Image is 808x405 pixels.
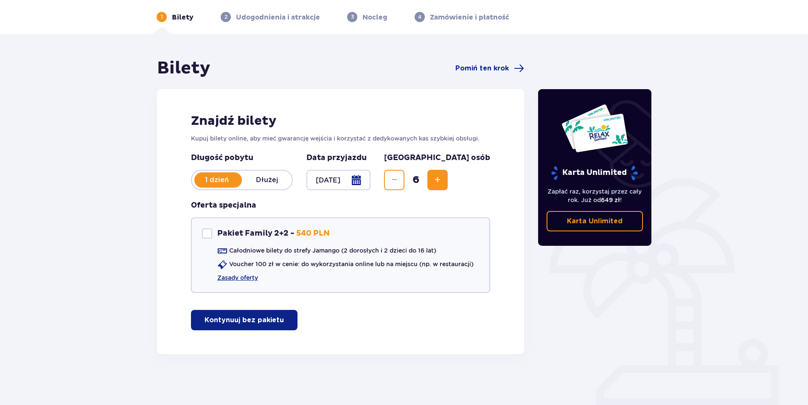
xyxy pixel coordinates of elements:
img: Dwie karty całoroczne do Suntago z napisem 'UNLIMITED RELAX', na białym tle z tropikalnymi liśćmi... [561,104,628,153]
h2: Znajdź bilety [191,113,490,129]
p: Udogodnienia i atrakcje [236,13,320,22]
h1: Bilety [157,58,210,79]
button: Zwiększ [427,170,448,190]
div: 1Bilety [157,12,194,22]
h3: Oferta specjalna [191,200,256,211]
p: Voucher 100 zł w cenie: do wykorzystania online lub na miejscu (np. w restauracji) [229,260,474,268]
p: [GEOGRAPHIC_DATA] osób [384,153,490,163]
p: 1 [161,13,163,21]
p: 3 [351,13,354,21]
p: Całodniowe bilety do strefy Jamango (2 dorosłych i 2 dzieci do 16 lat) [229,246,436,255]
span: 649 zł [601,197,620,203]
p: Długość pobytu [191,153,293,163]
p: 4 [418,13,421,21]
span: Pomiń ten krok [455,64,509,73]
p: 1 dzień [192,175,242,185]
button: Kontynuuj bez pakietu [191,310,297,330]
span: 6 [406,174,426,186]
p: Kupuj bilety online, aby mieć gwarancję wejścia i korzystać z dedykowanych kas szybkiej obsługi. [191,134,490,143]
p: Karta Unlimited [550,166,639,180]
p: 540 PLN [296,228,330,239]
a: Pomiń ten krok [455,63,524,73]
p: Karta Unlimited [567,217,623,226]
div: 2Udogodnienia i atrakcje [221,12,320,22]
p: Bilety [172,13,194,22]
p: Zapłać raz, korzystaj przez cały rok. Już od ! [547,187,643,204]
p: 2 [224,13,227,21]
p: Data przyjazdu [306,153,367,163]
div: 3Nocleg [347,12,387,22]
p: Zamówienie i płatność [430,13,509,22]
p: Dłużej [242,175,292,185]
button: Zmniejsz [384,170,404,190]
p: Nocleg [362,13,387,22]
a: Karta Unlimited [547,211,643,231]
p: Pakiet Family 2+2 - [217,228,295,239]
p: Kontynuuj bez pakietu [205,315,284,325]
a: Zasady oferty [217,273,258,282]
div: 4Zamówienie i płatność [415,12,509,22]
